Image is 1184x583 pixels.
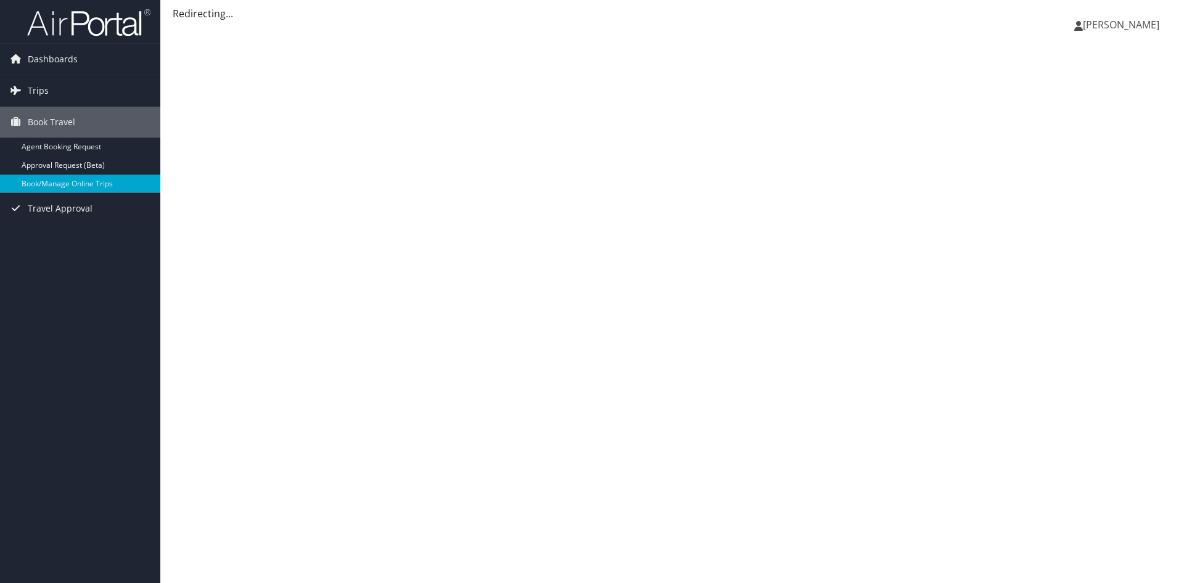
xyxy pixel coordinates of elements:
[27,8,150,37] img: airportal-logo.png
[28,75,49,106] span: Trips
[1074,6,1172,43] a: [PERSON_NAME]
[28,193,92,224] span: Travel Approval
[1083,18,1159,31] span: [PERSON_NAME]
[28,44,78,75] span: Dashboards
[28,107,75,138] span: Book Travel
[173,6,1172,21] div: Redirecting...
